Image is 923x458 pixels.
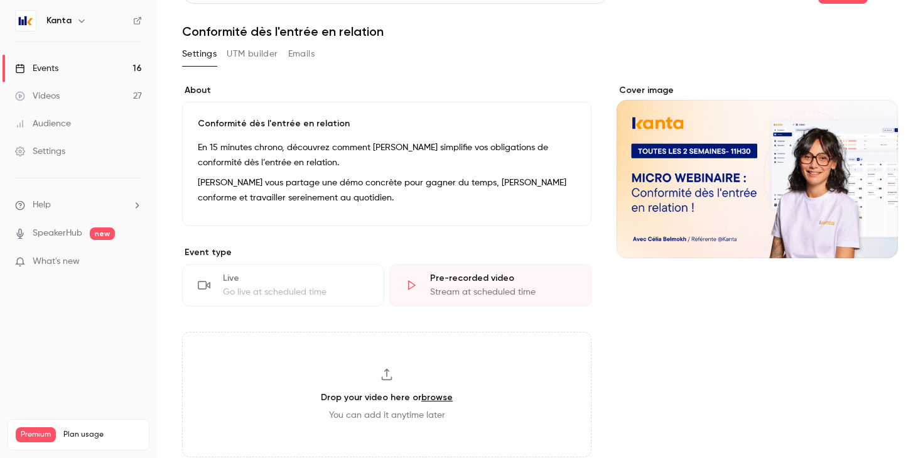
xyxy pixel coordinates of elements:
[321,391,453,404] h3: Drop your video here or
[182,264,384,307] div: LiveGo live at scheduled time
[127,256,142,268] iframe: Noticeable Trigger
[617,84,898,258] section: Cover image
[288,44,315,64] button: Emails
[198,117,576,130] p: Conformité dès l'entrée en relation
[63,430,141,440] span: Plan usage
[389,264,591,307] div: Pre-recorded videoStream at scheduled time
[182,24,898,39] h1: Conformité dès l'entrée en relation
[182,84,591,97] label: About
[617,84,898,97] label: Cover image
[46,14,72,27] h6: Kanta
[227,44,278,64] button: UTM builder
[15,62,58,75] div: Events
[90,227,115,240] span: new
[33,227,82,240] a: SpeakerHub
[182,246,591,259] p: Event type
[16,427,56,442] span: Premium
[198,140,576,170] p: En 15 minutes chrono, découvrez comment [PERSON_NAME] simplifie vos obligations de conformité dès...
[421,392,453,403] a: browse
[33,255,80,268] span: What's new
[198,175,576,205] p: [PERSON_NAME] vous partage une démo concrète pour gagner du temps, [PERSON_NAME] conforme et trav...
[33,199,51,212] span: Help
[430,286,576,298] div: Stream at scheduled time
[182,44,217,64] button: Settings
[15,199,142,212] li: help-dropdown-opener
[329,409,445,422] span: You can add it anytime later
[223,272,369,285] div: Live
[15,145,65,158] div: Settings
[223,286,369,298] div: Go live at scheduled time
[15,90,60,102] div: Videos
[15,117,71,130] div: Audience
[16,11,36,31] img: Kanta
[430,272,576,285] div: Pre-recorded video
